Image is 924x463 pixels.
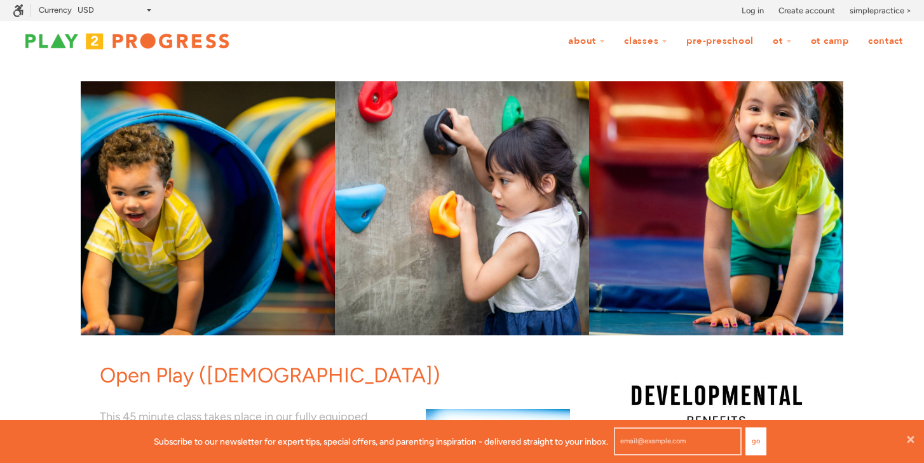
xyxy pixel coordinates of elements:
a: Pre-Preschool [678,29,762,53]
a: Classes [616,29,676,53]
a: OT Camp [803,29,857,53]
a: simplepractice > [850,4,911,17]
a: Log in [742,4,764,17]
img: Play2Progress logo [13,29,241,54]
h1: Open Play ([DEMOGRAPHIC_DATA]) [100,361,580,390]
a: Contact [860,29,911,53]
a: OT [764,29,800,53]
p: Subscribe to our newsletter for expert tips, special offers, and parenting inspiration - delivere... [154,434,608,448]
label: Currency [39,5,72,15]
button: Go [745,427,766,455]
a: Create account [778,4,835,17]
input: email@example.com [614,427,742,455]
a: About [560,29,613,53]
